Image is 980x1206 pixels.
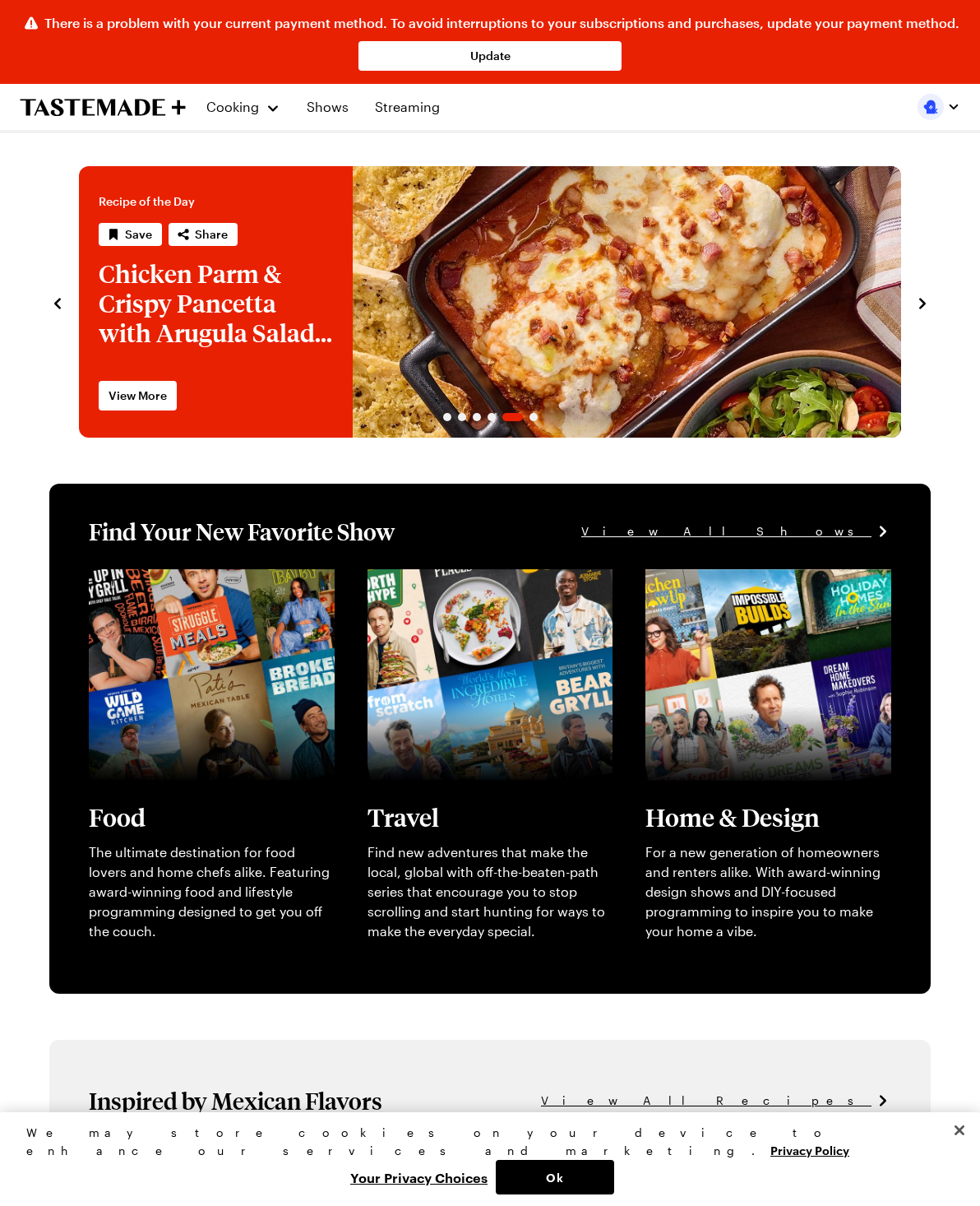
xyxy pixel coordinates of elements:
h1: Find Your New Favorite Show [89,517,395,546]
img: Profile picture [918,94,944,120]
span: View More [109,387,167,404]
a: View full content for [object Object] [89,571,313,587]
button: navigate to next item [914,292,931,312]
span: Cooking [206,99,259,114]
a: More information about your privacy, opens in a new tab [770,1142,849,1157]
span: Go to slide 1 [443,413,451,421]
a: View full content for [object Object] [367,571,592,587]
a: Update [358,41,622,71]
button: Your Privacy Choices [342,1160,496,1194]
span: Share [195,226,228,243]
a: View All Shows [581,522,891,540]
span: Go to slide 6 [529,413,538,421]
h1: Inspired by Mexican Flavors [89,1086,382,1116]
span: Save [125,226,152,243]
button: navigate to previous item [49,292,66,312]
button: Cooking [206,87,280,127]
a: To Tastemade Home Page [20,98,186,117]
span: Go to slide 4 [488,413,496,421]
button: Ok [496,1160,614,1194]
span: Go to slide 2 [458,413,466,421]
button: Close [941,1112,978,1148]
a: View More [99,381,177,411]
span: View All Shows [581,522,871,540]
button: Share [169,223,238,246]
a: View All Recipes [541,1092,891,1110]
div: Privacy [26,1124,940,1194]
a: Streaming [365,84,450,130]
button: Save recipe [99,223,162,246]
span: Go to slide 5 [502,413,523,421]
div: 5 / 6 [79,166,901,438]
a: View full content for [object Object] [645,571,870,587]
span: There is a problem with your current payment method. To avoid interruptions to your subscriptions... [44,13,959,33]
span: Go to slide 3 [473,413,481,421]
div: We may store cookies on your device to enhance our services and marketing. [26,1124,940,1160]
a: Shows [297,84,358,130]
button: Profile picture [918,94,960,120]
span: View All Recipes [541,1092,871,1110]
